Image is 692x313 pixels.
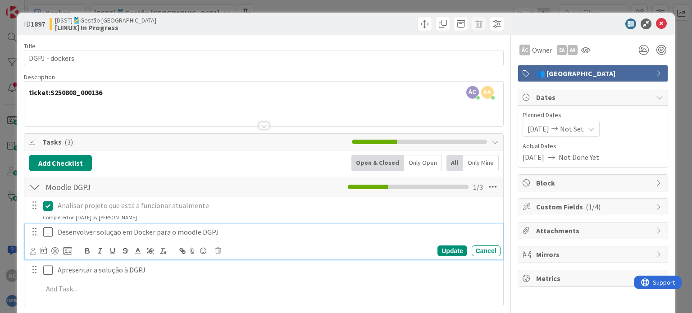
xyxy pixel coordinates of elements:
div: Only Mine [463,155,499,171]
span: [DATE] [528,123,549,134]
span: Metrics [536,273,651,284]
button: Add Checklist [29,155,92,171]
p: Apresentar a solução à DGPJ [58,265,497,275]
b: 1897 [31,19,45,28]
span: Actual Dates [523,141,663,151]
span: Tasks [42,136,347,147]
span: 👥 [GEOGRAPHIC_DATA] [536,68,651,79]
div: AA [568,45,578,55]
span: ID [24,18,45,29]
input: type card name here... [24,50,503,66]
span: Mirrors [536,249,651,260]
p: Analisar projeto que está a funcionar atualmente [58,200,497,211]
b: [LINUX] In Progress [55,24,156,31]
span: Dates [536,92,651,103]
label: Title [24,42,36,50]
p: Desenvolver solução em Docker para o moodle DGPJ [58,227,497,237]
span: ÁC [466,86,479,99]
span: ( 1/4 ) [586,202,601,211]
span: Planned Dates [523,110,663,120]
div: EA [557,45,567,55]
span: Support [19,1,41,12]
strong: ticket:S250808_000136 [29,88,102,97]
input: Add Checklist... [42,179,245,195]
div: Completed on [DATE] by [PERSON_NAME] [43,213,137,222]
span: Not Set [560,123,584,134]
span: Block [536,177,651,188]
span: Attachments [536,225,651,236]
div: Update [437,245,467,256]
span: [DATE] [523,152,544,163]
div: All [446,155,463,171]
div: ÁC [519,45,530,55]
div: Open & Closed [351,155,404,171]
div: Only Open [404,155,442,171]
div: Cancel [472,245,501,256]
span: [DSST]🎽Gestão [GEOGRAPHIC_DATA] [55,17,156,24]
span: Custom Fields [536,201,651,212]
span: Not Done Yet [559,152,599,163]
span: Description [24,73,55,81]
span: AA [481,86,494,99]
span: 1 / 3 [473,181,483,192]
span: ( 3 ) [64,137,73,146]
span: Owner [532,45,552,55]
